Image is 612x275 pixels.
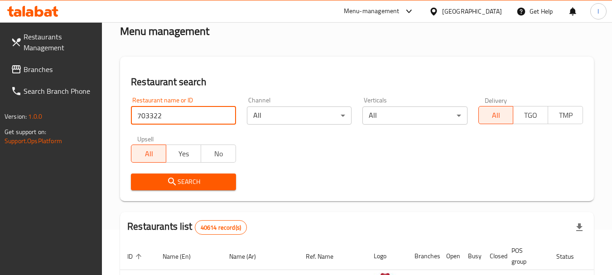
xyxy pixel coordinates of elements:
button: Search [131,174,236,190]
span: Yes [170,147,198,160]
button: Yes [166,145,201,163]
th: Closed [482,242,504,270]
span: Get support on: [5,126,46,138]
span: Search Branch Phone [24,86,95,96]
button: No [201,145,236,163]
span: Version: [5,111,27,122]
span: TMP [552,109,579,122]
a: Restaurants Management [4,26,102,58]
th: Busy [461,242,482,270]
span: Name (En) [163,251,202,262]
a: Branches [4,58,102,80]
span: Branches [24,64,95,75]
span: All [482,109,510,122]
span: No [205,147,232,160]
label: Upsell [137,135,154,142]
th: Branches [407,242,439,270]
span: 1.0.0 [28,111,42,122]
h2: Restaurants list [127,220,247,235]
div: Export file [569,217,590,238]
th: Logo [366,242,407,270]
label: Delivery [485,97,507,103]
a: Search Branch Phone [4,80,102,102]
span: 40614 record(s) [195,223,246,232]
button: TMP [548,106,583,124]
input: Search for restaurant name or ID.. [131,106,236,125]
button: All [478,106,514,124]
button: TGO [513,106,548,124]
h2: Menu management [120,24,209,39]
span: l [598,6,599,16]
a: Support.OpsPlatform [5,135,62,147]
div: [GEOGRAPHIC_DATA] [442,6,502,16]
span: Status [556,251,586,262]
h2: Restaurant search [131,75,583,89]
span: Restaurants Management [24,31,95,53]
span: TGO [517,109,545,122]
span: ID [127,251,145,262]
span: Search [138,176,228,188]
span: All [135,147,163,160]
span: Ref. Name [306,251,345,262]
button: All [131,145,166,163]
th: Open [439,242,461,270]
span: Name (Ar) [229,251,268,262]
div: Total records count [195,220,247,235]
span: POS group [511,245,538,267]
div: All [362,106,467,125]
div: All [247,106,352,125]
div: Menu-management [344,6,400,17]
